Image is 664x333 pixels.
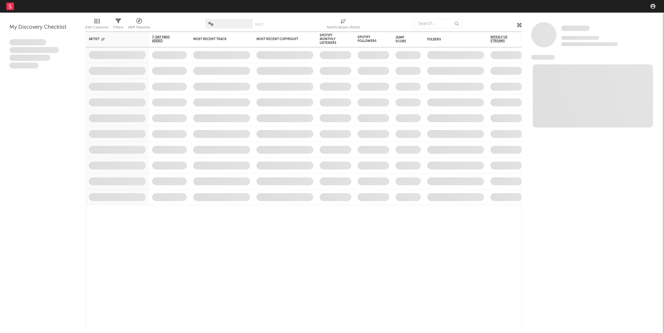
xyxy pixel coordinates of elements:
[113,16,123,34] div: Filters
[358,35,380,43] div: Spotify Followers
[427,38,475,41] div: Folders
[9,39,46,45] span: Lorem ipsum dolor
[531,55,555,60] span: News Feed
[152,35,177,43] span: 7-Day Fans Added
[9,47,59,53] span: Integer aliquet in purus et
[320,33,342,45] div: Spotify Monthly Listeners
[9,55,50,61] span: Praesent ac interdum
[9,62,39,69] span: Aliquam viverra
[256,37,304,41] div: Most Recent Copyright
[89,37,136,41] div: Artist
[9,24,76,31] div: My Discovery Checklist
[113,24,123,31] div: Filters
[327,24,360,31] div: Notifications (Artist)
[327,16,360,34] div: Notifications (Artist)
[561,36,599,40] span: Tracking Since: [DATE]
[85,24,108,31] div: Edit Columns
[490,35,513,43] span: Weekly US Streams
[415,19,462,28] input: Search...
[396,36,411,43] div: Jump Score
[255,23,263,26] button: Save
[561,25,590,32] a: Some Artist
[85,16,108,34] div: Edit Columns
[193,37,241,41] div: Most Recent Track
[561,42,618,46] span: 0 fans last week
[561,26,590,31] span: Some Artist
[128,24,150,31] div: A&R Pipeline
[128,16,150,34] div: A&R Pipeline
